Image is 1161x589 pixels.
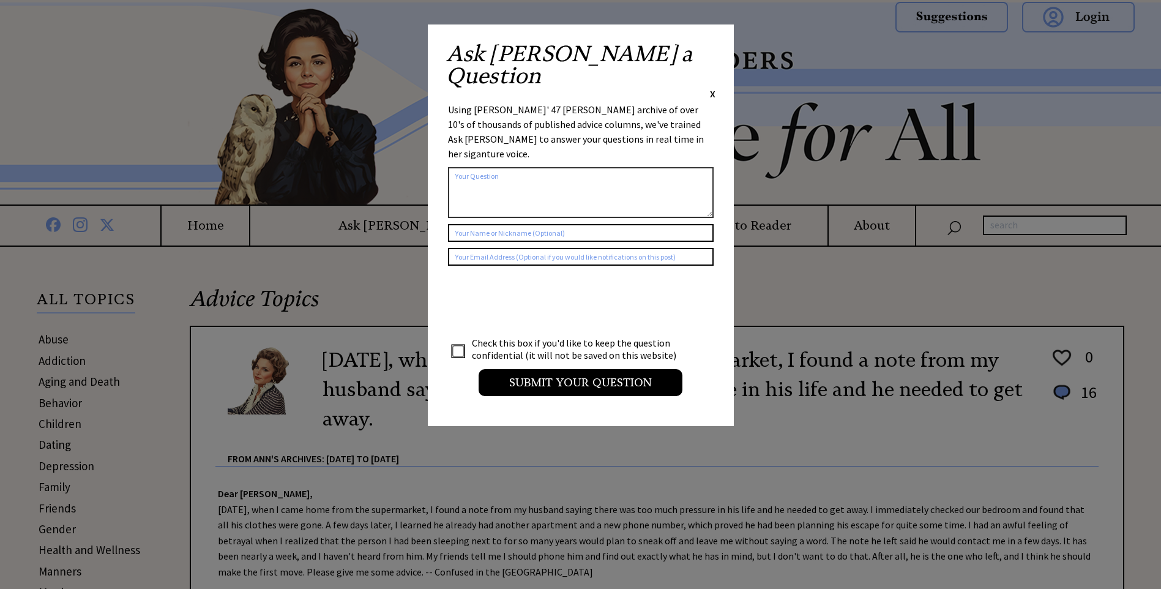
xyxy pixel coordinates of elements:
input: Your Email Address (Optional if you would like notifications on this post) [448,248,714,266]
span: X [710,88,715,100]
td: Check this box if you'd like to keep the question confidential (it will not be saved on this webs... [471,336,688,362]
h2: Ask [PERSON_NAME] a Question [446,43,715,87]
input: Your Name or Nickname (Optional) [448,224,714,242]
div: Using [PERSON_NAME]' 47 [PERSON_NAME] archive of over 10's of thousands of published advice colum... [448,102,714,161]
input: Submit your Question [479,369,682,396]
iframe: reCAPTCHA [448,278,634,326]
